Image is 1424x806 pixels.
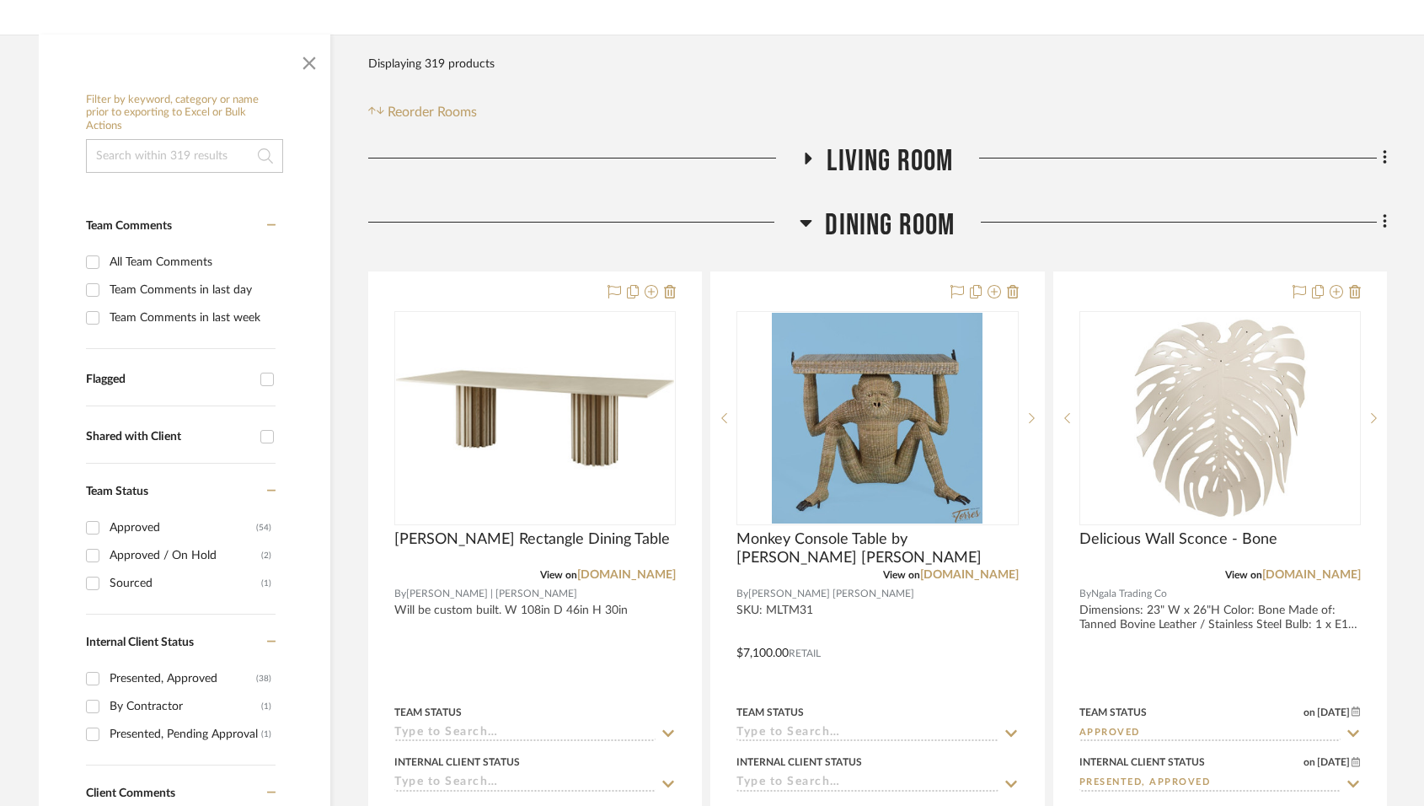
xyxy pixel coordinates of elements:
input: Type to Search… [1079,776,1341,792]
div: (1) [261,693,271,720]
img: Monkey Console Table by Mario Lopez Torres [772,313,982,524]
div: Approved [110,514,256,541]
input: Search within 319 results [86,139,283,173]
div: Team Status [394,705,462,720]
div: Team Comments in last week [110,304,271,331]
span: Monkey Console Table by [PERSON_NAME] [PERSON_NAME] [736,530,1018,567]
div: (54) [256,514,271,541]
span: [PERSON_NAME] Rectangle Dining Table [394,530,670,549]
span: By [394,586,406,602]
span: Team Comments [86,220,172,232]
div: Displaying 319 products [368,47,495,81]
img: Delicious Wall Sconce - Bone [1115,313,1325,524]
input: Type to Search… [394,776,656,792]
span: [DATE] [1315,756,1352,768]
span: on [1304,757,1315,767]
div: (38) [256,665,271,692]
div: Team Comments in last day [110,277,271,304]
div: Presented, Approved [110,665,256,692]
button: Reorder Rooms [368,102,477,122]
div: Team Status [1079,705,1147,720]
span: Delicious Wall Sconce - Bone [1079,530,1277,549]
div: Shared with Client [86,430,252,444]
span: By [736,586,748,602]
span: Living Room [827,143,953,180]
span: View on [1225,570,1262,580]
span: Team Status [86,486,148,497]
div: Flagged [86,373,252,387]
span: Reorder Rooms [388,102,477,122]
div: Presented, Pending Approval [110,721,261,748]
div: Internal Client Status [736,755,862,770]
div: (1) [261,721,271,748]
span: Dining Room [825,207,955,244]
div: Internal Client Status [394,755,520,770]
span: View on [540,570,577,580]
a: [DOMAIN_NAME] [1262,569,1361,581]
div: Approved / On Hold [110,542,261,569]
div: Team Status [736,705,804,720]
span: View on [883,570,920,580]
div: Sourced [110,570,261,597]
div: (1) [261,570,271,597]
span: Client Comments [86,787,175,799]
span: By [1079,586,1091,602]
span: [PERSON_NAME] [PERSON_NAME] [748,586,914,602]
span: [DATE] [1315,707,1352,718]
button: Close [292,43,326,77]
span: on [1304,707,1315,717]
a: [DOMAIN_NAME] [920,569,1019,581]
span: Internal Client Status [86,637,194,648]
div: All Team Comments [110,249,271,276]
span: Ngala Trading Co [1091,586,1167,602]
input: Type to Search… [736,726,998,742]
span: [PERSON_NAME] | [PERSON_NAME] [406,586,577,602]
img: Huxley Rectangle Dining Table [396,336,674,501]
input: Type to Search… [736,776,998,792]
div: (2) [261,542,271,569]
div: Internal Client Status [1079,755,1205,770]
input: Type to Search… [394,726,656,742]
input: Type to Search… [1079,726,1341,742]
a: [DOMAIN_NAME] [577,569,676,581]
div: By Contractor [110,693,261,720]
h6: Filter by keyword, category or name prior to exporting to Excel or Bulk Actions [86,94,283,133]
